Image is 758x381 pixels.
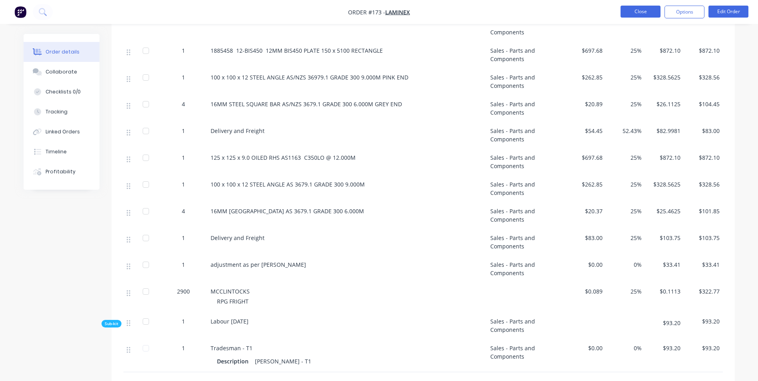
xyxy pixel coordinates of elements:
[648,180,681,189] span: $328.5625
[211,100,402,108] span: 16MM STEEL SQUARE BAR AS/NZS 3679.1 GRADE 300 6.000M GREY END
[570,100,603,108] span: $20.89
[621,6,661,18] button: Close
[687,287,720,296] span: $322.77
[687,100,720,108] span: $104.45
[648,207,681,215] span: $25.4625
[648,46,681,55] span: $872.10
[487,42,567,68] div: Sales - Parts and Components
[211,127,265,135] span: Delivery and Freight
[24,142,99,162] button: Timeline
[211,288,250,295] span: MCCLINTOCKS
[570,46,603,55] span: $697.68
[570,234,603,242] span: $83.00
[648,344,681,352] span: $93.20
[46,88,81,95] div: Checklists 0/0
[46,68,77,75] div: Collaborate
[609,127,642,135] span: 52.43%
[182,317,185,325] span: 1
[14,6,26,18] img: Factory
[487,122,567,149] div: Sales - Parts and Components
[609,73,642,81] span: 25%
[648,260,681,269] span: $33.41
[182,127,185,135] span: 1
[487,95,567,122] div: Sales - Parts and Components
[609,234,642,242] span: 25%
[648,153,681,162] span: $872.10
[46,148,67,155] div: Timeline
[648,234,681,242] span: $103.75
[487,312,567,339] div: Sales - Parts and Components
[708,6,748,18] button: Edit Order
[211,181,365,188] span: 100 x 100 x 12 STEEL ANGLE AS 3679.1 GRADE 300 9.000M
[211,73,408,81] span: 100 x 100 x 12 STEEL ANGLE AS/NZS 36979.1 GRADE 300 9.000M PINK END
[687,180,720,189] span: $328.56
[182,73,185,81] span: 1
[648,100,681,108] span: $26.1125
[211,154,356,161] span: 125 x 125 x 9.0 OILED RHS AS1163 C350LO @ 12.000M
[648,287,681,296] span: $0.1113
[211,344,253,352] span: Tradesman - T1
[487,229,567,256] div: Sales - Parts and Components
[24,162,99,182] button: Profitability
[487,68,567,95] div: Sales - Parts and Components
[609,207,642,215] span: 25%
[570,153,603,162] span: $697.68
[687,73,720,81] span: $328.56
[487,202,567,229] div: Sales - Parts and Components
[182,100,185,108] span: 4
[609,100,642,108] span: 25%
[211,261,306,268] span: adjustment as per [PERSON_NAME]
[182,344,185,352] span: 1
[182,153,185,162] span: 1
[217,355,252,367] div: Description
[46,128,80,135] div: Linked Orders
[609,46,642,55] span: 25%
[687,260,720,269] span: $33.41
[46,168,76,175] div: Profitability
[252,355,314,367] div: [PERSON_NAME] - T1
[609,260,642,269] span: 0%
[687,317,720,325] span: $93.20
[609,344,642,352] span: 0%
[570,207,603,215] span: $20.37
[687,344,720,352] span: $93.20
[570,260,603,269] span: $0.00
[182,207,185,215] span: 4
[570,344,603,352] span: $0.00
[609,287,642,296] span: 25%
[570,73,603,81] span: $262.85
[24,62,99,82] button: Collaborate
[211,317,249,325] span: Labour [DATE]
[609,180,642,189] span: 25%
[24,82,99,102] button: Checklists 0/0
[687,234,720,242] span: $103.75
[609,153,642,162] span: 25%
[211,207,364,215] span: 16MM [GEOGRAPHIC_DATA] AS 3679.1 GRADE 300 6.000M
[487,256,567,282] div: Sales - Parts and Components
[182,260,185,269] span: 1
[24,102,99,122] button: Tracking
[487,175,567,202] div: Sales - Parts and Components
[385,8,410,16] a: Laminex
[487,339,567,372] div: Sales - Parts and Components
[687,153,720,162] span: $872.10
[211,47,383,54] span: 1885458 12-BIS450 12MM BIS450 PLATE 150 x 5100 RECTANGLE
[648,127,681,135] span: $82.9981
[101,320,121,327] div: Sub-kit
[348,8,385,16] span: Order #173 -
[570,127,603,135] span: $54.45
[211,234,265,242] span: Delivery and Freight
[570,180,603,189] span: $262.85
[648,319,681,327] span: $93.20
[687,127,720,135] span: $83.00
[687,207,720,215] span: $101.85
[46,48,80,56] div: Order details
[182,46,185,55] span: 1
[217,298,249,305] span: RPG FRIGHT
[177,287,190,296] span: 2900
[105,321,118,327] span: Sub-kit
[182,180,185,189] span: 1
[687,46,720,55] span: $872.10
[664,6,704,18] button: Options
